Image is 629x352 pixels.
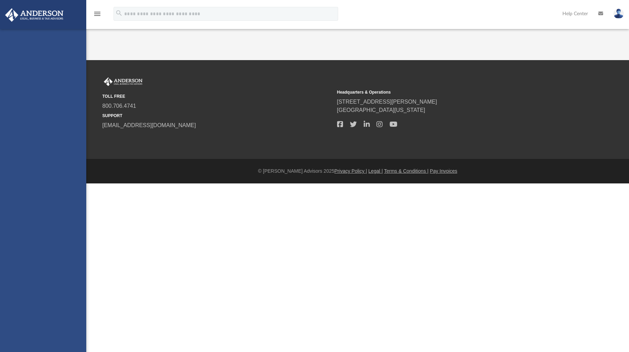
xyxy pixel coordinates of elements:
[384,168,429,174] a: Terms & Conditions |
[115,9,123,17] i: search
[368,168,383,174] a: Legal |
[102,113,332,119] small: SUPPORT
[3,8,66,22] img: Anderson Advisors Platinum Portal
[102,103,136,109] a: 800.706.4741
[613,9,624,19] img: User Pic
[93,10,101,18] i: menu
[337,89,567,95] small: Headquarters & Operations
[337,99,437,105] a: [STREET_ADDRESS][PERSON_NAME]
[102,77,144,86] img: Anderson Advisors Platinum Portal
[102,93,332,99] small: TOLL FREE
[102,122,196,128] a: [EMAIL_ADDRESS][DOMAIN_NAME]
[86,168,629,175] div: © [PERSON_NAME] Advisors 2025
[334,168,367,174] a: Privacy Policy |
[430,168,457,174] a: Pay Invoices
[93,13,101,18] a: menu
[337,107,425,113] a: [GEOGRAPHIC_DATA][US_STATE]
